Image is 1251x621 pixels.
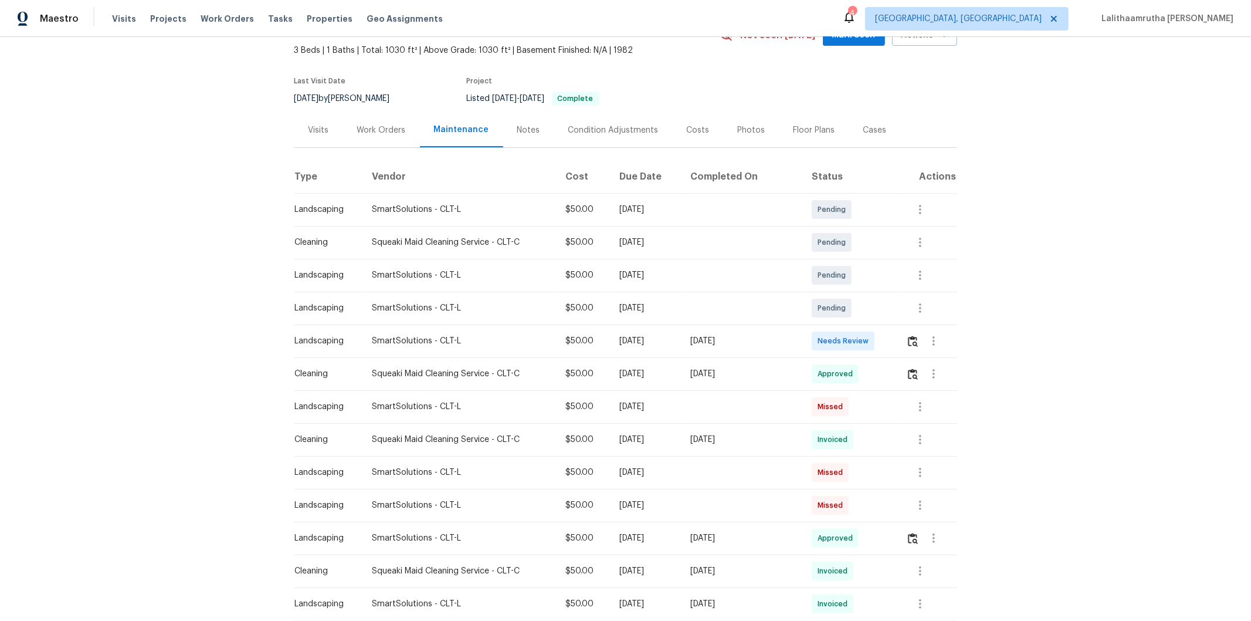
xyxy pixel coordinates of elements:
[565,467,601,478] div: $50.00
[295,467,354,478] div: Landscaping
[908,369,918,380] img: Review Icon
[565,335,601,347] div: $50.00
[372,237,547,248] div: Squeaki Maid Cleaning Service - CLT-C
[556,160,611,193] th: Cost
[493,95,517,103] span: [DATE]
[681,160,802,193] th: Completed On
[268,15,293,23] span: Tasks
[295,500,354,511] div: Landscaping
[553,95,598,102] span: Complete
[818,302,850,314] span: Pending
[690,565,793,577] div: [DATE]
[150,13,187,25] span: Projects
[565,302,601,314] div: $50.00
[520,95,545,103] span: [DATE]
[818,500,847,511] span: Missed
[201,13,254,25] span: Work Orders
[467,95,599,103] span: Listed
[818,237,850,248] span: Pending
[112,13,136,25] span: Visits
[493,95,545,103] span: -
[295,302,354,314] div: Landscaping
[372,500,547,511] div: SmartSolutions - CLT-L
[295,237,354,248] div: Cleaning
[565,368,601,380] div: $50.00
[619,335,672,347] div: [DATE]
[372,335,547,347] div: SmartSolutions - CLT-L
[295,204,354,215] div: Landscaping
[565,269,601,281] div: $50.00
[619,302,672,314] div: [DATE]
[818,467,847,478] span: Missed
[372,467,547,478] div: SmartSolutions - CLT-L
[295,401,354,413] div: Landscaping
[295,532,354,544] div: Landscaping
[908,336,918,347] img: Review Icon
[619,598,672,610] div: [DATE]
[690,434,793,446] div: [DATE]
[908,533,918,544] img: Review Icon
[818,204,850,215] span: Pending
[619,467,672,478] div: [DATE]
[565,598,601,610] div: $50.00
[619,434,672,446] div: [DATE]
[818,434,852,446] span: Invoiced
[565,434,601,446] div: $50.00
[565,204,601,215] div: $50.00
[568,124,659,136] div: Condition Adjustments
[295,335,354,347] div: Landscaping
[818,269,850,281] span: Pending
[818,532,857,544] span: Approved
[40,13,79,25] span: Maestro
[619,500,672,511] div: [DATE]
[687,124,710,136] div: Costs
[372,401,547,413] div: SmartSolutions - CLT-L
[906,524,920,552] button: Review Icon
[307,13,352,25] span: Properties
[619,269,672,281] div: [DATE]
[818,368,857,380] span: Approved
[619,401,672,413] div: [DATE]
[818,335,873,347] span: Needs Review
[906,360,920,388] button: Review Icon
[372,434,547,446] div: Squeaki Maid Cleaning Service - CLT-C
[565,401,601,413] div: $50.00
[294,77,346,85] span: Last Visit Date
[294,95,319,103] span: [DATE]
[565,500,601,511] div: $50.00
[363,160,556,193] th: Vendor
[619,237,672,248] div: [DATE]
[619,368,672,380] div: [DATE]
[294,160,363,193] th: Type
[517,124,540,136] div: Notes
[818,401,847,413] span: Missed
[1097,13,1233,25] span: Lalithaamrutha [PERSON_NAME]
[372,598,547,610] div: SmartSolutions - CLT-L
[357,124,406,136] div: Work Orders
[690,532,793,544] div: [DATE]
[818,565,852,577] span: Invoiced
[610,160,681,193] th: Due Date
[906,327,920,355] button: Review Icon
[794,124,835,136] div: Floor Plans
[738,124,765,136] div: Photos
[308,124,329,136] div: Visits
[565,532,601,544] div: $50.00
[294,45,720,56] span: 3 Beds | 1 Baths | Total: 1030 ft² | Above Grade: 1030 ft² | Basement Finished: N/A | 1982
[295,598,354,610] div: Landscaping
[619,532,672,544] div: [DATE]
[863,124,887,136] div: Cases
[467,77,493,85] span: Project
[897,160,957,193] th: Actions
[565,565,601,577] div: $50.00
[295,434,354,446] div: Cleaning
[294,92,404,106] div: by [PERSON_NAME]
[565,237,601,248] div: $50.00
[372,204,547,215] div: SmartSolutions - CLT-L
[875,13,1042,25] span: [GEOGRAPHIC_DATA], [GEOGRAPHIC_DATA]
[818,598,852,610] span: Invoiced
[372,368,547,380] div: Squeaki Maid Cleaning Service - CLT-C
[619,565,672,577] div: [DATE]
[802,160,897,193] th: Status
[690,368,793,380] div: [DATE]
